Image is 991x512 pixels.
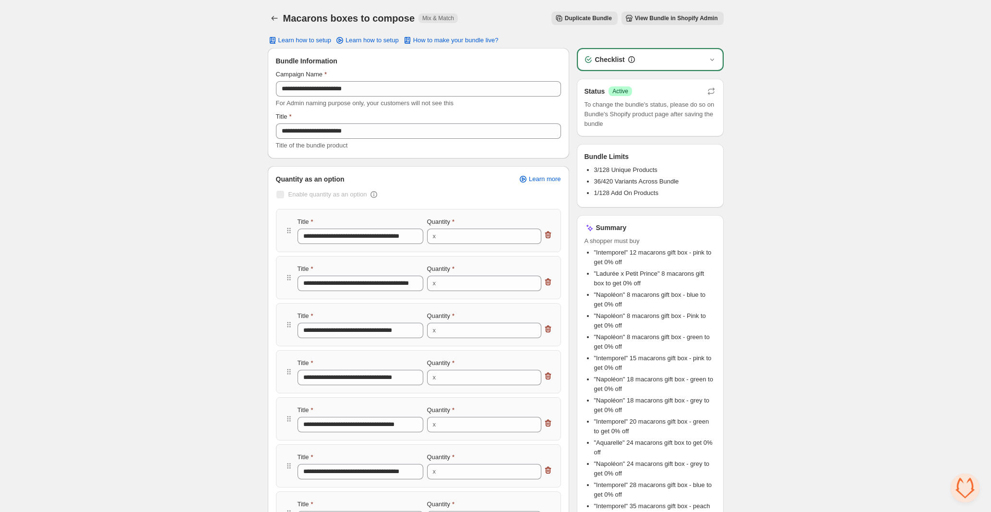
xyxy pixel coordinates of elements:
[594,178,679,185] span: 36/420 Variants Across Bundle
[594,269,716,288] li: "Ladurée x Petit Prince" 8 macarons gift box to get 0% off
[433,420,436,429] div: x
[433,467,436,476] div: x
[585,236,716,246] span: A shopper must buy
[951,474,979,502] div: Open chat
[529,175,561,183] span: Learn more
[594,354,716,373] li: "Intemporel" 15 macarons gift box - pink to get 0% off
[346,37,399,44] span: Learn how to setup
[594,459,716,478] li: "Napoléon" 24 macarons gift box - grey to get 0% off
[298,311,313,321] label: Title
[513,172,566,186] a: Learn more
[276,142,348,149] span: Title of the bundle product
[594,189,658,196] span: 1/128 Add On Products
[298,405,313,415] label: Title
[565,14,612,22] span: Duplicate Bundle
[594,332,716,352] li: "Napoléon" 8 macarons gift box - green to get 0% off
[427,405,454,415] label: Quantity
[594,311,716,330] li: "Napoléon" 8 macarons gift box - Pink to get 0% off
[276,56,337,66] span: Bundle Information
[278,37,332,44] span: Learn how to setup
[268,12,281,25] button: Back
[433,232,436,241] div: x
[298,264,313,274] label: Title
[621,12,724,25] button: View Bundle in Shopify Admin
[427,358,454,368] label: Quantity
[595,55,625,64] h3: Checklist
[298,217,313,227] label: Title
[262,34,337,47] button: Learn how to setup
[298,452,313,462] label: Title
[433,279,436,288] div: x
[427,452,454,462] label: Quantity
[329,34,405,47] a: Learn how to setup
[594,438,716,457] li: "Aquarelle" 24 macarons gift box to get 0% off
[433,373,436,382] div: x
[276,174,345,184] span: Quantity as an option
[594,417,716,436] li: "Intemporel" 20 macarons gift box - green to get 0% off
[397,34,504,47] button: How to make your bundle live?
[551,12,618,25] button: Duplicate Bundle
[594,375,716,394] li: "Napoléon" 18 macarons gift box - green to get 0% off
[427,500,454,509] label: Quantity
[596,223,627,232] h3: Summary
[594,396,716,415] li: "Napoléon" 18 macarons gift box - grey to get 0% off
[594,248,716,267] li: "Intemporel" 12 macarons gift box - pink to get 0% off
[585,152,629,161] h3: Bundle Limits
[427,264,454,274] label: Quantity
[594,480,716,500] li: "Intemporel" 28 macarons gift box - blue to get 0% off
[298,358,313,368] label: Title
[413,37,499,44] span: How to make your bundle live?
[298,500,313,509] label: Title
[585,100,716,129] span: To change the bundle's status, please do so on Bundle's Shopify product page after saving the bundle
[276,99,454,107] span: For Admin naming purpose only, your customers will not see this
[594,290,716,309] li: "Napoléon" 8 macarons gift box - blue to get 0% off
[635,14,718,22] span: View Bundle in Shopify Admin
[276,112,292,122] label: Title
[427,311,454,321] label: Quantity
[276,70,327,79] label: Campaign Name
[433,326,436,335] div: x
[427,217,454,227] label: Quantity
[585,86,605,96] h3: Status
[288,191,367,198] span: Enable quantity as an option
[594,166,657,173] span: 3/128 Unique Products
[612,87,628,95] span: Active
[422,14,454,22] span: Mix & Match
[283,12,415,24] h1: Macarons boxes to compose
